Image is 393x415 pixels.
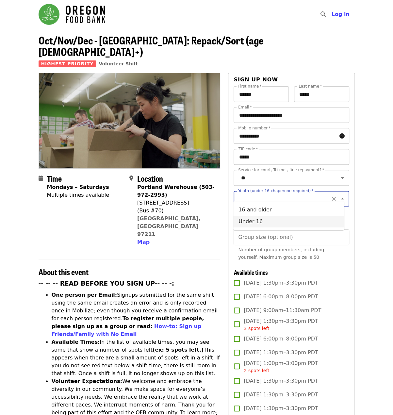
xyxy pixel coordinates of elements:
strong: Volunteer Expectations: [52,378,123,384]
span: [DATE] 1:30pm–3:30pm PDT [244,377,318,385]
span: [DATE] 1:30pm–3:30pm PDT [244,391,318,399]
input: Mobile number [234,128,336,144]
label: Email [238,105,252,109]
div: [STREET_ADDRESS] [137,199,215,207]
i: circle-info icon [339,133,345,139]
span: Highest Priority [39,60,96,67]
strong: One person per Email: [52,292,117,298]
span: Sign up now [234,76,278,83]
li: Under 16 [233,216,344,227]
span: Location [137,173,163,184]
label: ZIP code [238,147,258,151]
img: Oregon Food Bank - Home [39,4,105,25]
span: [DATE] 1:30pm–3:30pm PDT [244,317,318,332]
span: [DATE] 1:30pm–3:30pm PDT [244,279,318,287]
strong: To register multiple people, please sign up as a group or read: [52,315,204,329]
label: Last name [299,84,322,88]
span: [DATE] 1:30pm–3:30pm PDT [244,405,318,412]
button: Log in [326,8,354,21]
strong: (ex: 5 spots left.) [153,347,204,353]
strong: -- -- -- READ BEFORE YOU SIGN UP-- -- -: [39,280,174,287]
div: Multiple times available [47,191,109,199]
strong: Available Times: [52,339,100,345]
span: About this event [39,266,89,277]
button: Map [137,238,150,246]
input: ZIP code [234,149,349,165]
input: Last name [294,86,349,102]
strong: Mondays – Saturdays [47,184,109,190]
span: Log in [331,11,349,17]
input: First name [234,86,289,102]
li: 16 and older [233,204,344,216]
div: (Bus #70) [137,207,215,215]
input: [object Object] [234,229,349,245]
li: Signups submitted for the same shift using the same email creates an error and is only recorded o... [52,291,221,338]
button: Open [338,173,347,182]
strong: Portland Warehouse (503-972-2993) [137,184,215,198]
input: Email [234,107,349,123]
button: Close [338,194,347,203]
span: [DATE] 9:00am–11:30am PDT [244,307,321,314]
a: [GEOGRAPHIC_DATA], [GEOGRAPHIC_DATA] 97211 [137,215,201,237]
a: How-to: Sign up Friends/Family with No Email [52,323,202,337]
img: Oct/Nov/Dec - Portland: Repack/Sort (age 8+) organized by Oregon Food Bank [39,73,220,168]
span: [DATE] 6:00pm–8:00pm PDT [244,293,318,301]
i: map-marker-alt icon [129,175,133,181]
span: Time [47,173,62,184]
label: Youth (under 16 chaperone required) [238,189,313,193]
span: [DATE] 6:00pm–8:00pm PDT [244,335,318,343]
label: Service for court, Tri-met, fine repayment? [238,168,324,172]
button: Clear [329,194,338,203]
label: Mobile number [238,126,270,130]
li: In the list of available times, you may see some that show a number of spots left This appears wh... [52,338,221,377]
span: [DATE] 1:00pm–3:00pm PDT [244,359,318,374]
span: [DATE] 1:30pm–3:30pm PDT [244,349,318,357]
i: calendar icon [39,175,43,181]
span: Map [137,239,150,245]
span: Number of group members, including yourself. Maximum group size is 50 [238,247,324,260]
label: First name [238,84,262,88]
i: search icon [320,11,325,17]
a: Volunteer Shift [99,61,138,66]
span: 3 spots left [244,326,269,331]
span: 2 spots left [244,368,269,373]
input: Search [329,7,335,22]
span: Oct/Nov/Dec - [GEOGRAPHIC_DATA]: Repack/Sort (age [DEMOGRAPHIC_DATA]+) [39,32,264,59]
span: Available times [234,268,268,276]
